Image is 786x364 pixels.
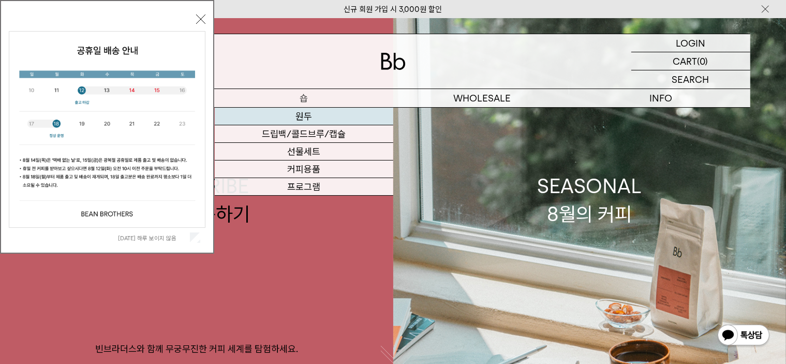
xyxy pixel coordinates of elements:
[698,52,708,70] p: (0)
[215,108,393,125] a: 원두
[381,53,406,70] img: 로고
[672,70,709,89] p: SEARCH
[631,52,750,70] a: CART (0)
[676,34,705,52] p: LOGIN
[717,324,770,348] img: 카카오톡 채널 1:1 채팅 버튼
[631,34,750,52] a: LOGIN
[215,143,393,161] a: 선물세트
[215,178,393,196] a: 프로그램
[118,235,188,242] label: [DATE] 하루 보이지 않음
[572,89,750,107] p: INFO
[215,89,393,107] a: 숍
[537,172,642,227] div: SEASONAL 8월의 커피
[673,52,698,70] p: CART
[215,125,393,143] a: 드립백/콜드브루/캡슐
[196,14,205,24] button: 닫기
[344,5,442,14] a: 신규 회원 가입 시 3,000원 할인
[215,161,393,178] a: 커피용품
[393,89,572,107] p: WHOLESALE
[9,32,205,227] img: cb63d4bbb2e6550c365f227fdc69b27f_113810.jpg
